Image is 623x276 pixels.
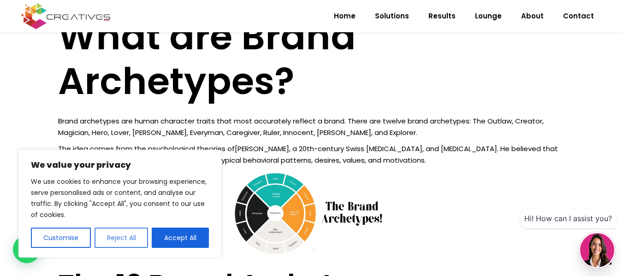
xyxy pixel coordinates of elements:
div: WhatsApp contact [13,235,41,263]
p: Brand archetypes are human character traits that most accurately reflect a brand. There are twelv... [58,115,565,138]
span: Contact [563,4,594,28]
a: Lounge [465,4,511,28]
button: Accept All [152,228,209,248]
p: The idea comes from the psychological theories of , a 20th-century Swiss [MEDICAL_DATA], and [MED... [58,143,565,166]
a: Solutions [365,4,419,28]
span: Home [334,4,356,28]
img: Creatives | 12 Brand Archetypes for Business Growth [225,170,398,257]
a: Results [419,4,465,28]
a: About [511,4,553,28]
img: agent [580,233,614,267]
button: Reject All [95,228,148,248]
span: Results [428,4,456,28]
span: Lounge [475,4,502,28]
p: We use cookies to enhance your browsing experience, serve personalised ads or content, and analys... [31,176,209,220]
h1: What are Brand Archetypes? [58,14,565,104]
a: Home [324,4,365,28]
img: Creatives [19,2,113,30]
span: About [521,4,544,28]
span: Solutions [375,4,409,28]
div: Hi! How can I assist you? [521,209,616,228]
div: We value your privacy [18,150,221,258]
button: Customise [31,228,91,248]
a: [PERSON_NAME] [235,144,289,153]
a: Contact [553,4,604,28]
p: We value your privacy [31,159,209,170]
